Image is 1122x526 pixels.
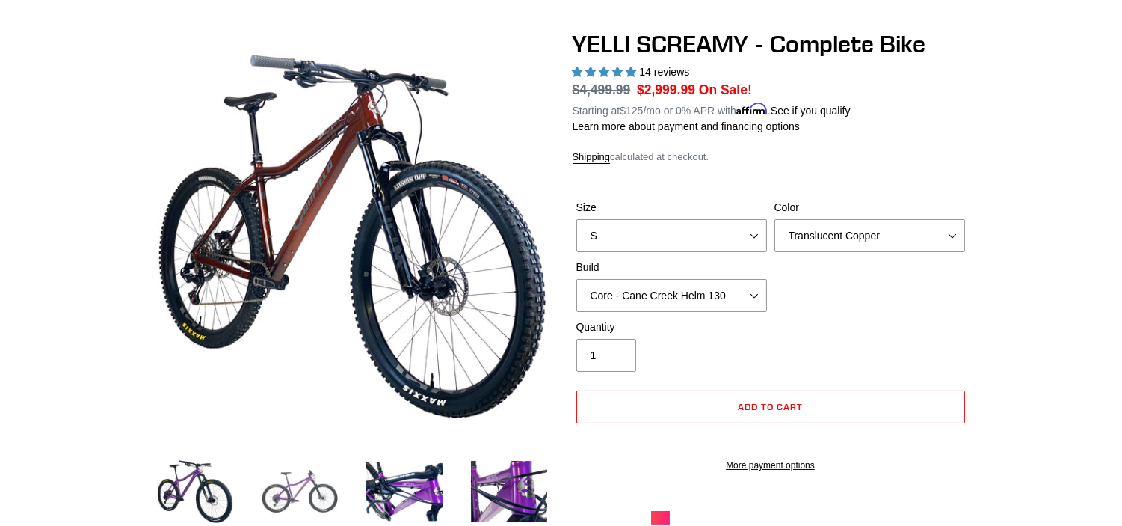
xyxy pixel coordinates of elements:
[573,150,969,165] div: calculated at checkout.
[573,151,611,164] a: Shipping
[573,30,969,58] h1: YELLI SCREAMY - Complete Bike
[576,391,965,423] button: Add to cart
[637,82,695,97] span: $2,999.99
[771,105,851,117] a: See if you qualify - Learn more about Affirm Financing (opens in modal)
[573,120,800,132] a: Learn more about payment and financing options
[573,82,631,97] s: $4,499.99
[774,200,965,215] label: Color
[573,66,640,78] span: 5.00 stars
[699,80,752,100] span: On Sale!
[573,100,851,119] p: Starting at /mo or 0% APR with .
[736,103,768,115] span: Affirm
[576,200,767,215] label: Size
[576,459,965,472] a: More payment options
[576,319,767,335] label: Quantity
[620,105,643,117] span: $125
[639,66,689,78] span: 14 reviews
[738,401,803,412] span: Add to cart
[576,260,767,275] label: Build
